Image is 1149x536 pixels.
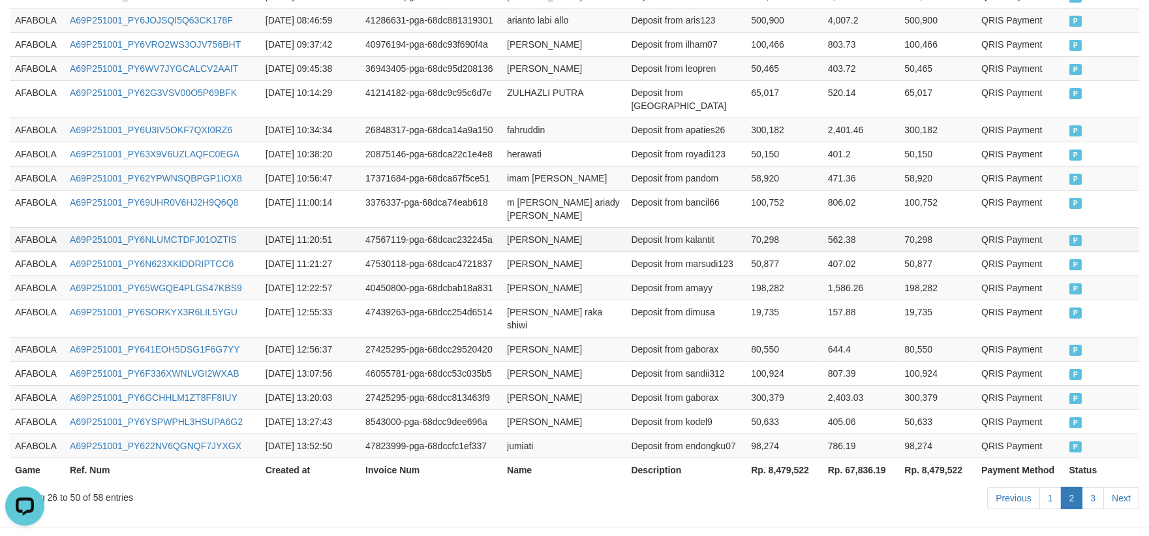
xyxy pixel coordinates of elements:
[899,385,976,409] td: 300,379
[502,190,626,227] td: m [PERSON_NAME] ariady [PERSON_NAME]
[626,300,746,337] td: Deposit from dimusa
[10,80,65,118] td: AFABOLA
[899,56,976,80] td: 50,465
[976,458,1064,482] th: Payment Method
[10,8,65,32] td: AFABOLA
[65,458,260,482] th: Ref. Num
[746,361,823,385] td: 100,924
[823,56,900,80] td: 403.72
[899,361,976,385] td: 100,924
[746,80,823,118] td: 65,017
[976,80,1064,118] td: QRIS Payment
[899,251,976,276] td: 50,877
[626,337,746,361] td: Deposit from gaborax
[70,441,241,451] a: A69P251001_PY622NV6QGNQF7JYXGX
[1069,307,1082,319] span: PAID
[899,458,976,482] th: Rp. 8,479,522
[360,434,502,458] td: 47823999-pga-68dccfc1ef337
[502,142,626,166] td: herawati
[10,166,65,190] td: AFABOLA
[976,32,1064,56] td: QRIS Payment
[823,118,900,142] td: 2,401.46
[10,56,65,80] td: AFABOLA
[360,385,502,409] td: 27425295-pga-68dcc813463f9
[502,276,626,300] td: [PERSON_NAME]
[502,56,626,80] td: [PERSON_NAME]
[360,32,502,56] td: 40976194-pga-68dc93f690f4a
[1069,88,1082,99] span: PAID
[10,227,65,251] td: AFABOLA
[976,56,1064,80] td: QRIS Payment
[502,385,626,409] td: [PERSON_NAME]
[746,300,823,337] td: 19,735
[1069,235,1082,246] span: PAID
[260,251,360,276] td: [DATE] 11:21:27
[360,8,502,32] td: 41286631-pga-68dc881319301
[360,361,502,385] td: 46055781-pga-68dcc53c035b5
[1082,487,1104,509] a: 3
[260,361,360,385] td: [DATE] 13:07:56
[823,166,900,190] td: 471.36
[260,458,360,482] th: Created at
[10,337,65,361] td: AFABOLA
[1103,487,1139,509] a: Next
[70,63,238,74] a: A69P251001_PY6WV7JYGCALCV2AAIT
[70,344,240,355] a: A69P251001_PY641EOH5DSG1F6G7YY
[987,487,1039,509] a: Previous
[70,307,237,317] a: A69P251001_PY6SORKYX3R6LIL5YGU
[1069,345,1082,356] span: PAID
[626,434,746,458] td: Deposit from endongku07
[1069,283,1082,294] span: PAID
[746,166,823,190] td: 58,920
[626,56,746,80] td: Deposit from leopren
[1069,369,1082,380] span: PAID
[626,80,746,118] td: Deposit from [GEOGRAPHIC_DATA]
[70,125,232,135] a: A69P251001_PY6U3IV5OKF7QXI0RZ6
[746,56,823,80] td: 50,465
[823,361,900,385] td: 807.39
[360,337,502,361] td: 27425295-pga-68dcc29520420
[502,8,626,32] td: arianto labi allo
[10,142,65,166] td: AFABOLA
[626,227,746,251] td: Deposit from kalantit
[899,166,976,190] td: 58,920
[899,190,976,227] td: 100,752
[10,251,65,276] td: AFABOLA
[10,32,65,56] td: AFABOLA
[1069,125,1082,136] span: PAID
[10,300,65,337] td: AFABOLA
[626,409,746,434] td: Deposit from kodel9
[502,32,626,56] td: [PERSON_NAME]
[360,300,502,337] td: 47439263-pga-68dcc254d6514
[626,385,746,409] td: Deposit from gaborax
[502,166,626,190] td: imam [PERSON_NAME]
[899,32,976,56] td: 100,466
[1069,393,1082,404] span: PAID
[823,190,900,227] td: 806.02
[360,227,502,251] td: 47567119-pga-68dcac232245a
[976,142,1064,166] td: QRIS Payment
[360,409,502,434] td: 8543000-pga-68dcc9dee696a
[10,190,65,227] td: AFABOLA
[1069,64,1082,75] span: PAID
[70,392,237,403] a: A69P251001_PY6GCHHLM1ZT8FF8IUY
[360,276,502,300] td: 40450800-pga-68dcbab18a831
[502,409,626,434] td: [PERSON_NAME]
[823,300,900,337] td: 157.88
[899,337,976,361] td: 80,550
[746,227,823,251] td: 70,298
[70,259,234,269] a: A69P251001_PY6N623XKIDDRIPTCC6
[70,234,237,245] a: A69P251001_PY6NLUMCTDFJ01OZTIS
[976,434,1064,458] td: QRIS Payment
[260,56,360,80] td: [DATE] 09:45:38
[1069,150,1082,161] span: PAID
[823,251,900,276] td: 407.02
[10,361,65,385] td: AFABOLA
[1039,487,1062,509] a: 1
[70,39,241,50] a: A69P251001_PY6VRO2WS3OJV756BHT
[502,434,626,458] td: jumiati
[502,118,626,142] td: fahruddin
[260,190,360,227] td: [DATE] 11:00:14
[10,385,65,409] td: AFABOLA
[976,190,1064,227] td: QRIS Payment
